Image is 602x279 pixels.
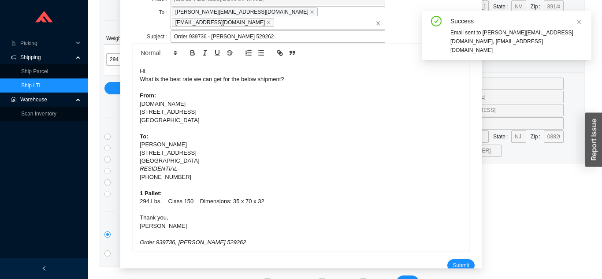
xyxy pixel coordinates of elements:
[531,0,544,13] label: Zip
[310,10,314,14] span: close
[172,7,318,16] span: [PERSON_NAME][EMAIL_ADDRESS][DOMAIN_NAME]
[140,116,462,124] div: [GEOGRAPHIC_DATA]
[140,92,156,99] strong: From:
[453,261,469,270] span: Submit
[140,100,462,108] div: [DOMAIN_NAME]
[20,50,73,64] span: Shipping
[140,222,462,230] div: [PERSON_NAME]
[104,82,373,94] button: Add Pallet
[21,68,48,74] a: Ship Parcel
[115,206,168,216] span: Other Services
[140,75,462,83] div: What is the best rate we can get for the below shipment?
[20,93,73,107] span: Warehouse
[576,19,582,25] span: close
[41,266,47,271] span: left
[116,15,147,25] span: Pallets
[450,16,584,26] div: Success
[115,112,169,123] span: Direct Services
[140,197,462,205] div: 294 Lbs. Class 150 Dimensions: 35 x 70 x 32
[275,18,282,27] input: [PERSON_NAME][EMAIL_ADDRESS][DOMAIN_NAME]close[EMAIL_ADDRESS][DOMAIN_NAME]closeclose
[450,28,584,55] div: Email sent to [PERSON_NAME][EMAIL_ADDRESS][DOMAIN_NAME], [EMAIL_ADDRESS][DOMAIN_NAME]
[159,6,171,19] label: To
[493,0,511,13] label: State
[140,108,462,116] div: [STREET_ADDRESS]
[375,21,381,26] span: close
[140,214,462,222] div: Thank you,
[140,173,462,181] div: [PHONE_NUMBER]
[140,239,246,246] em: Order 939736, [PERSON_NAME] 529262
[431,16,442,28] span: check-circle
[21,82,42,89] a: Ship LTL
[140,133,148,140] strong: To:
[140,165,177,172] em: RESIDENTIAL
[493,130,511,143] label: State
[147,30,170,43] label: Subject
[20,36,73,50] span: Picking
[531,130,544,143] label: Zip
[140,157,462,165] div: [GEOGRAPHIC_DATA]
[266,20,271,25] span: close
[172,18,274,27] span: [EMAIL_ADDRESS][DOMAIN_NAME]
[140,190,162,197] strong: 1 Pallet:
[104,32,157,45] th: Weight
[140,67,462,75] div: Hi,
[447,259,474,272] button: Submit
[140,149,462,157] div: [STREET_ADDRESS]
[21,111,56,117] a: Scan Inventory
[140,141,462,149] div: [PERSON_NAME]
